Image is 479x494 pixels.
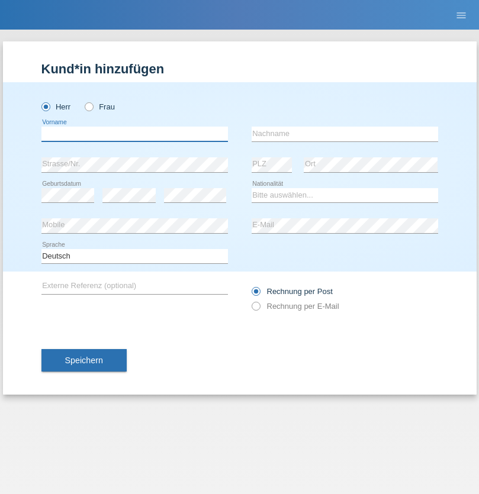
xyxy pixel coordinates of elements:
input: Rechnung per E-Mail [252,302,259,317]
label: Rechnung per E-Mail [252,302,339,311]
label: Rechnung per Post [252,287,333,296]
a: menu [449,11,473,18]
label: Herr [41,102,71,111]
input: Rechnung per Post [252,287,259,302]
i: menu [455,9,467,21]
button: Speichern [41,349,127,372]
h1: Kund*in hinzufügen [41,62,438,76]
label: Frau [85,102,115,111]
input: Herr [41,102,49,110]
input: Frau [85,102,92,110]
span: Speichern [65,356,103,365]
